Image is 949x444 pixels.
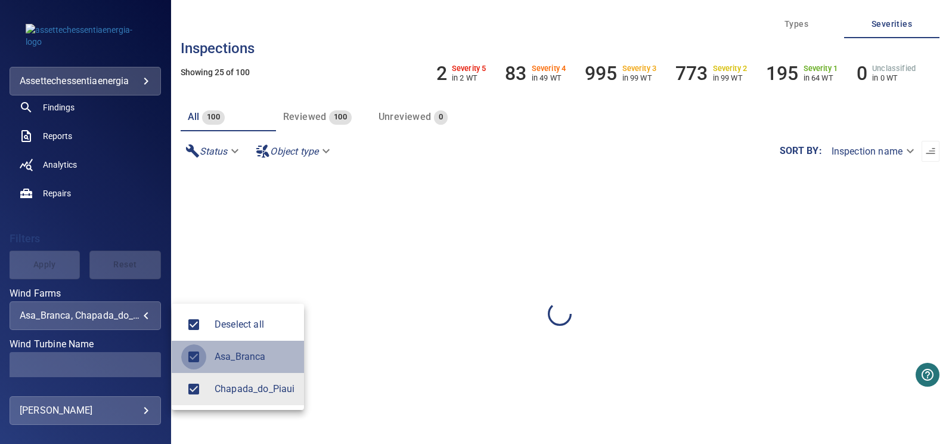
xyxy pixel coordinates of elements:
span: Asa_Branca [181,344,206,369]
span: Chapada_do_Piaui [181,377,206,402]
ul: Asa_Branca, Chapada_do_Piaui [172,304,304,410]
div: Wind Farms Asa_Branca [215,350,294,364]
span: Chapada_do_Piaui [215,382,294,396]
span: Deselect all [215,317,294,332]
span: Asa_Branca [215,350,294,364]
div: Wind Farms Chapada_do_Piaui [215,382,294,396]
